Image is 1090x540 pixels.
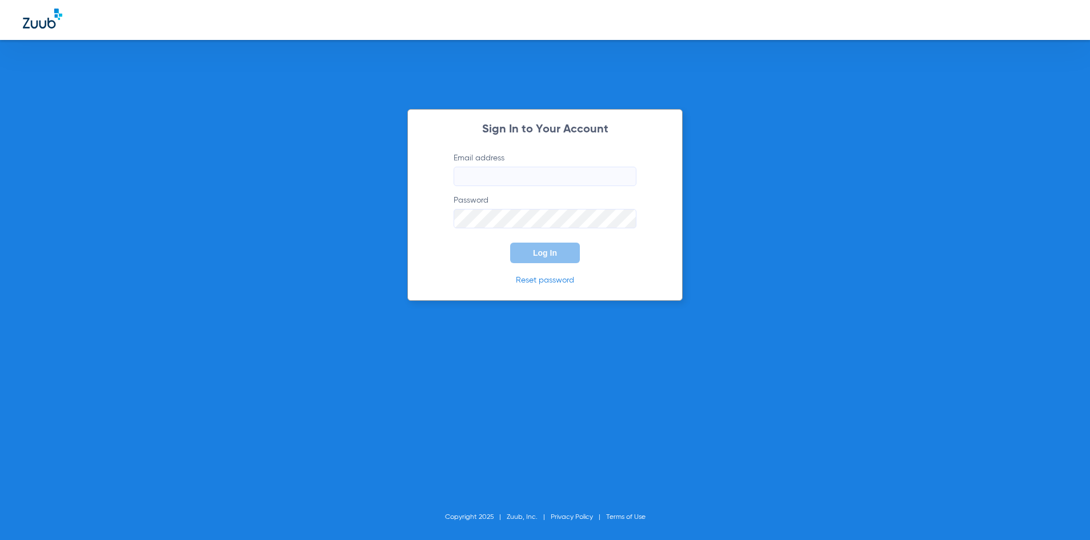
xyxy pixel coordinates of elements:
[606,514,646,521] a: Terms of Use
[516,276,574,284] a: Reset password
[454,152,636,186] label: Email address
[1033,485,1090,540] iframe: Chat Widget
[23,9,62,29] img: Zuub Logo
[454,167,636,186] input: Email address
[533,248,557,257] span: Log In
[445,511,507,523] li: Copyright 2025
[454,209,636,228] input: Password
[454,195,636,228] label: Password
[436,124,654,135] h2: Sign In to Your Account
[510,243,580,263] button: Log In
[551,514,593,521] a: Privacy Policy
[507,511,551,523] li: Zuub, Inc.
